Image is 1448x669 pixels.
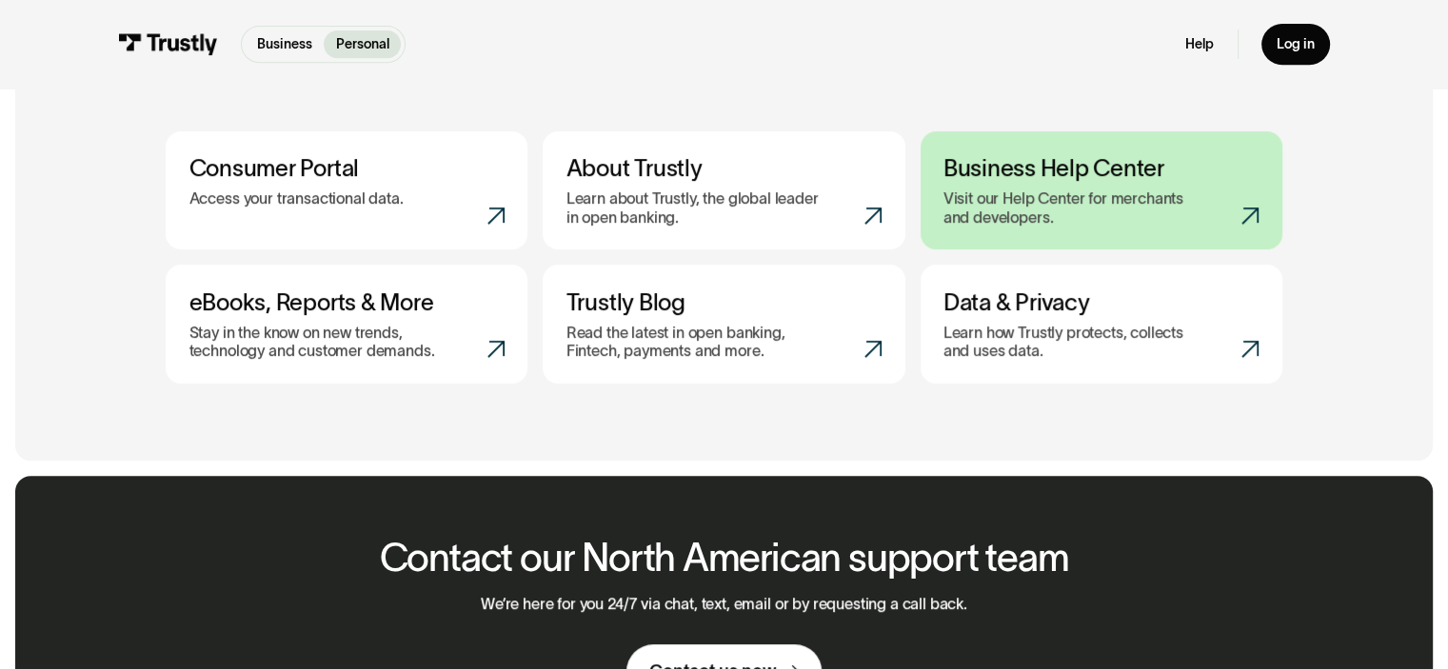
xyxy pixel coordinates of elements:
[566,324,823,361] p: Read the latest in open banking, Fintech, payments and more.
[943,288,1260,316] h3: Data & Privacy
[166,265,527,383] a: eBooks, Reports & MoreStay in the know on new trends, technology and customer demands.
[380,537,1069,579] h2: Contact our North American support team
[189,324,446,361] p: Stay in the know on new trends, technology and customer demands.
[189,189,404,207] p: Access your transactional data.
[943,154,1260,182] h3: Business Help Center
[921,131,1282,249] a: Business Help CenterVisit our Help Center for merchants and developers.
[118,33,218,54] img: Trustly Logo
[943,324,1200,361] p: Learn how Trustly protects, collects and uses data.
[1277,35,1315,52] div: Log in
[257,34,312,54] p: Business
[566,154,883,182] h3: About Trustly
[189,288,506,316] h3: eBooks, Reports & More
[189,154,506,182] h3: Consumer Portal
[543,265,904,383] a: Trustly BlogRead the latest in open banking, Fintech, payments and more.
[943,189,1200,226] p: Visit our Help Center for merchants and developers.
[481,595,967,613] p: We’re here for you 24/7 via chat, text, email or by requesting a call back.
[1261,24,1330,65] a: Log in
[336,34,389,54] p: Personal
[543,131,904,249] a: About TrustlyLearn about Trustly, the global leader in open banking.
[566,189,823,226] p: Learn about Trustly, the global leader in open banking.
[246,30,324,58] a: Business
[324,30,400,58] a: Personal
[166,131,527,249] a: Consumer PortalAccess your transactional data.
[566,288,883,316] h3: Trustly Blog
[921,265,1282,383] a: Data & PrivacyLearn how Trustly protects, collects and uses data.
[1185,35,1214,52] a: Help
